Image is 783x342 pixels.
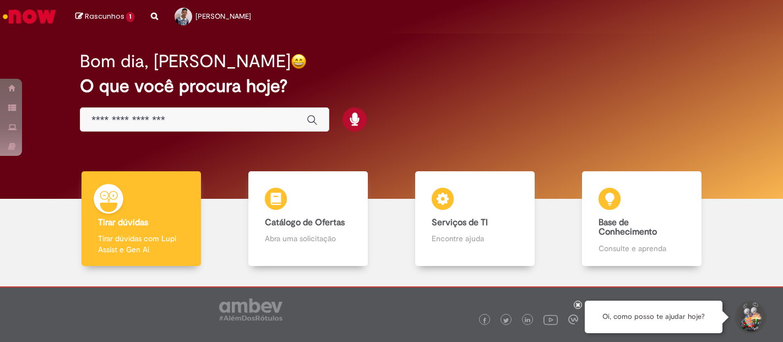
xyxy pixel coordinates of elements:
div: Oi, como posso te ajudar hoje? [585,301,722,333]
a: Serviços de TI Encontre ajuda [392,171,558,267]
h2: O que você procura hoje? [80,77,703,96]
b: Serviços de TI [432,217,488,228]
h2: Bom dia, [PERSON_NAME] [80,52,291,71]
a: Catálogo de Ofertas Abra uma solicitação [225,171,392,267]
b: Base de Conhecimento [599,217,657,238]
a: Base de Conhecimento Consulte e aprenda [558,171,725,267]
b: Tirar dúvidas [98,217,148,228]
img: logo_footer_twitter.png [503,318,509,323]
img: logo_footer_youtube.png [543,312,558,327]
p: Tirar dúvidas com Lupi Assist e Gen Ai [98,233,184,255]
img: logo_footer_ambev_rotulo_gray.png [219,298,282,321]
img: logo_footer_facebook.png [482,318,487,323]
p: Abra uma solicitação [265,233,351,244]
span: Rascunhos [85,11,124,21]
a: Rascunhos [75,12,134,22]
b: Catálogo de Ofertas [265,217,345,228]
span: 1 [126,12,134,22]
img: logo_footer_workplace.png [568,314,578,324]
p: Encontre ajuda [432,233,518,244]
img: happy-face.png [291,53,307,69]
a: Tirar dúvidas Tirar dúvidas com Lupi Assist e Gen Ai [58,171,225,267]
img: ServiceNow [1,6,58,28]
span: [PERSON_NAME] [195,12,251,21]
p: Consulte e aprenda [599,243,685,254]
img: logo_footer_linkedin.png [525,317,530,324]
button: Iniciar Conversa de Suporte [733,301,766,334]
